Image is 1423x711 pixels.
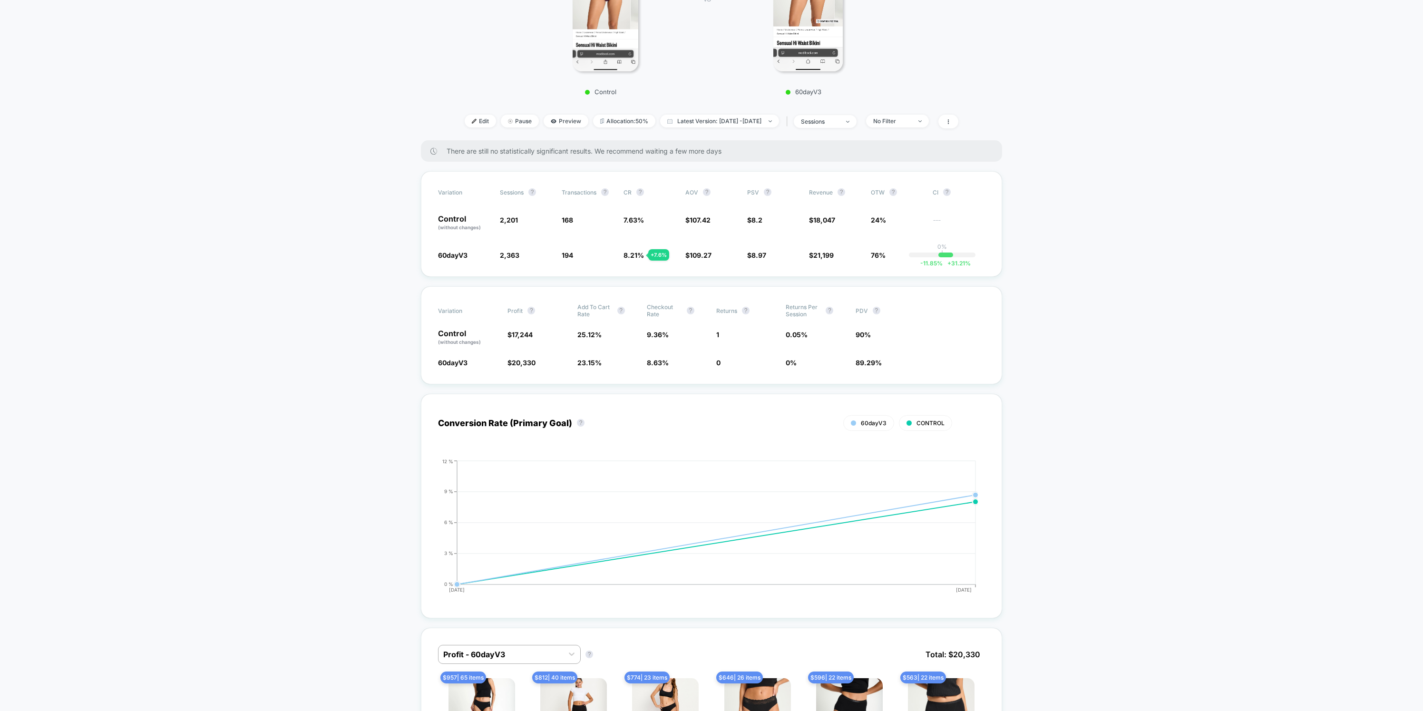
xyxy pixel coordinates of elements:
[577,303,613,318] span: Add To Cart Rate
[786,331,808,339] span: 0.05 %
[786,303,821,318] span: Returns Per Session
[624,251,644,259] span: 8.21 %
[716,331,719,339] span: 1
[501,115,539,127] span: Pause
[438,188,490,196] span: Variation
[438,359,468,367] span: 60dayV3
[943,188,951,196] button: ?
[527,307,535,314] button: ?
[577,359,602,367] span: 23.15 %
[438,339,481,345] span: (without changes)
[601,188,609,196] button: ?
[624,672,670,683] span: $ 774 | 23 items
[751,216,762,224] span: 8.2
[532,672,577,683] span: $ 812 | 40 items
[943,260,971,267] span: 31.21 %
[871,251,886,259] span: 76%
[716,672,763,683] span: $ 646 | 26 items
[764,188,771,196] button: ?
[444,551,453,556] tspan: 3 %
[562,216,573,224] span: 168
[720,88,887,96] p: 60dayV3
[933,188,985,196] span: CI
[685,189,698,196] span: AOV
[690,251,711,259] span: 109.27
[920,260,943,267] span: -11.85 %
[846,121,849,123] img: end
[465,115,496,127] span: Edit
[600,118,604,124] img: rebalance
[507,359,536,367] span: $
[647,303,682,318] span: Checkout Rate
[660,115,779,127] span: Latest Version: [DATE] - [DATE]
[544,115,588,127] span: Preview
[956,587,972,593] tspan: [DATE]
[444,520,453,526] tspan: 6 %
[873,307,880,314] button: ?
[507,331,533,339] span: $
[685,216,711,224] span: $
[449,587,465,593] tspan: [DATE]
[871,188,923,196] span: OTW
[517,88,684,96] p: Control
[889,188,897,196] button: ?
[747,189,759,196] span: PSV
[784,115,794,128] span: |
[856,331,871,339] span: 90 %
[856,307,868,314] span: PDV
[809,251,834,259] span: $
[751,251,766,259] span: 8.97
[801,118,839,125] div: sessions
[871,216,886,224] span: 24%
[429,458,975,601] div: CONVERSION_RATE
[716,359,721,367] span: 0
[577,419,585,427] button: ?
[809,189,833,196] span: Revenue
[438,224,481,230] span: (without changes)
[809,216,835,224] span: $
[444,489,453,495] tspan: 9 %
[438,251,468,259] span: 60dayV3
[562,189,596,196] span: Transactions
[442,458,453,464] tspan: 12 %
[808,672,854,683] span: $ 596 | 22 items
[747,216,762,224] span: $
[507,307,523,314] span: Profit
[500,216,518,224] span: 2,201
[716,307,737,314] span: Returns
[447,147,983,155] span: There are still no statistically significant results. We recommend waiting a few more days
[508,119,513,124] img: end
[873,117,911,125] div: No Filter
[440,672,486,683] span: $ 957 | 65 items
[933,217,985,231] span: ---
[472,119,477,124] img: edit
[786,359,797,367] span: 0 %
[512,331,533,339] span: 17,244
[438,303,490,318] span: Variation
[703,188,711,196] button: ?
[636,188,644,196] button: ?
[916,419,945,427] span: CONTROL
[921,645,985,664] span: Total: $ 20,330
[900,672,946,683] span: $ 563 | 22 items
[444,582,453,587] tspan: 0 %
[861,419,887,427] span: 60dayV3
[937,243,947,250] p: 0%
[685,251,711,259] span: $
[667,119,673,124] img: calendar
[648,249,669,261] div: + 7.6 %
[813,251,834,259] span: 21,199
[941,250,943,257] p: |
[687,307,694,314] button: ?
[742,307,750,314] button: ?
[577,331,602,339] span: 25.12 %
[512,359,536,367] span: 20,330
[624,216,644,224] span: 7.63 %
[690,216,711,224] span: 107.42
[562,251,573,259] span: 194
[747,251,766,259] span: $
[856,359,882,367] span: 89.29 %
[528,188,536,196] button: ?
[826,307,833,314] button: ?
[918,120,922,122] img: end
